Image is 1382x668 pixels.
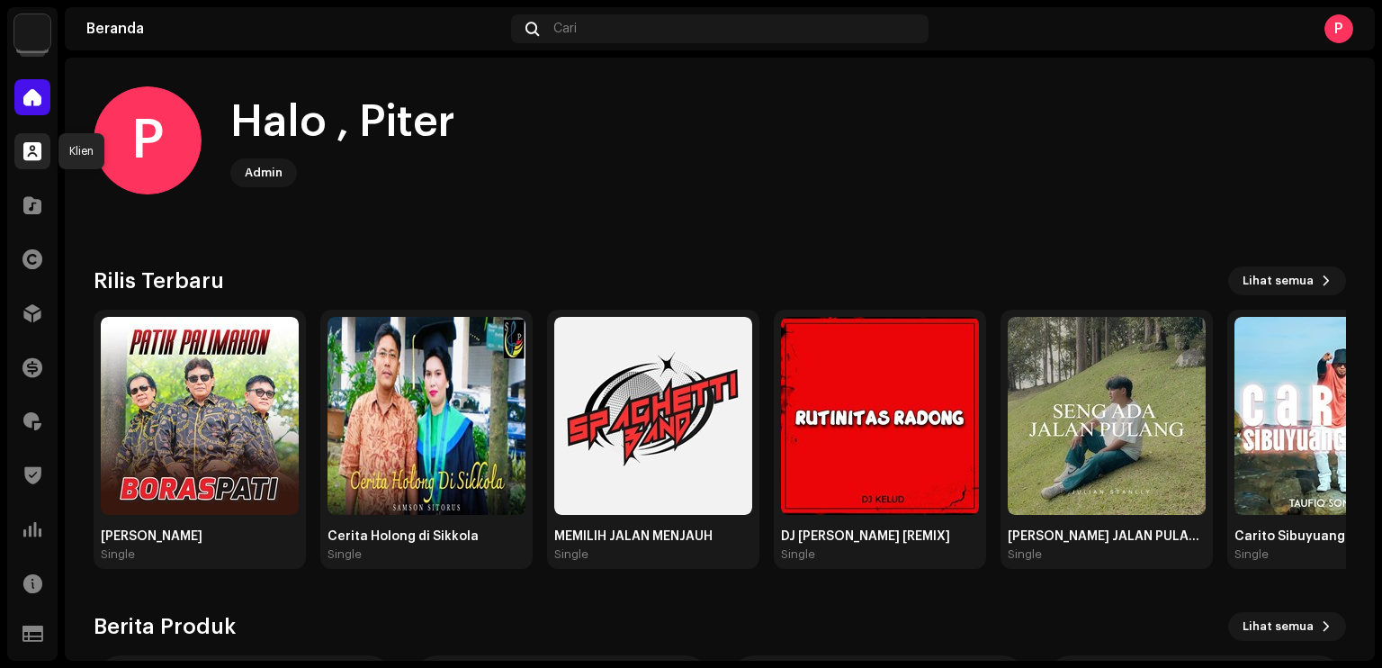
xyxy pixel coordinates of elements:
[328,317,525,515] img: 94797213-7f98-4888-820a-f8cc58df7346
[94,612,236,641] h3: Berita Produk
[1243,609,1314,645] span: Lihat semua
[230,94,455,151] div: Halo , Piter
[328,547,362,562] div: Single
[1008,317,1206,515] img: 861d94d7-a655-4cc9-b216-272411e12a99
[94,266,224,295] h3: Rilis Terbaru
[101,317,299,515] img: 2e5a3567-4b10-42f6-9392-c38e13248ab3
[1324,14,1353,43] div: P
[86,22,504,36] div: Beranda
[781,317,979,515] img: 63f28ddc-65c3-4c09-91ed-eb73fbbae784
[101,529,299,544] div: [PERSON_NAME]
[1234,547,1269,562] div: Single
[1243,263,1314,299] span: Lihat semua
[781,547,815,562] div: Single
[1228,612,1346,641] button: Lihat semua
[94,86,202,194] div: P
[554,317,752,515] img: ac30fb0f-3f49-4a75-b8d5-f7970aa35451
[781,529,979,544] div: DJ [PERSON_NAME] [REMIX]
[1228,266,1346,295] button: Lihat semua
[14,14,50,50] img: 64f15ab7-a28a-4bb5-a164-82594ec98160
[554,547,588,562] div: Single
[554,529,752,544] div: MEMILIH JALAN MENJAUH
[1008,529,1206,544] div: [PERSON_NAME] JALAN PULANG
[245,162,283,184] div: Admin
[328,529,525,544] div: Cerita Holong di Sikkola
[101,547,135,562] div: Single
[1008,547,1042,562] div: Single
[553,22,577,36] span: Cari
